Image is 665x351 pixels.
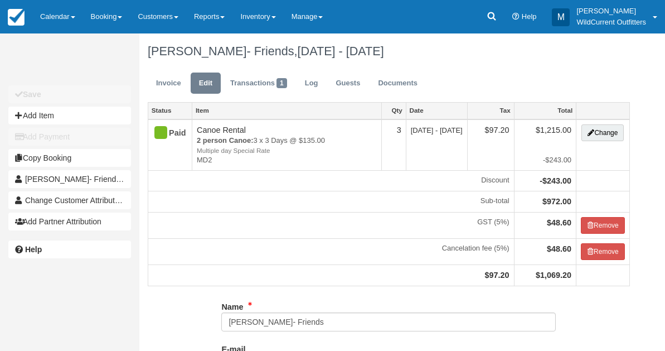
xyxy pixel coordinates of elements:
a: Tax [468,103,514,118]
button: Change Customer Attribution [8,191,131,209]
td: $97.20 [467,119,514,171]
button: Remove [581,217,625,234]
h1: [PERSON_NAME]- Friends, [148,45,630,58]
a: Guests [327,73,368,94]
a: Edit [191,73,221,94]
strong: $972.00 [542,197,571,206]
a: Help [8,241,131,258]
a: Total [514,103,576,118]
div: Paid [153,124,178,142]
strong: $97.20 [485,271,509,280]
a: [PERSON_NAME]- Friends 1 [8,170,131,188]
strong: -$243.00 [540,176,571,185]
td: 3 [381,119,406,171]
em: Discount [153,175,509,186]
p: WildCurrent Outfitters [576,17,646,28]
em: Sub-total [153,196,509,206]
i: Help [512,13,520,21]
p: [PERSON_NAME] [576,6,646,17]
em: 3 x 3 Days @ $135.00 [197,136,376,155]
td: Canoe Rental [192,119,381,171]
em: -$243.00 [519,155,571,166]
b: Save [23,90,41,99]
button: Change [581,124,624,141]
em: Multiple day Special Rate [197,146,376,156]
b: Help [25,245,42,254]
span: [PERSON_NAME]- Friends [25,175,124,184]
button: Copy Booking [8,149,131,167]
a: Documents [370,73,426,94]
a: Log [297,73,327,94]
div: M [552,8,570,26]
span: 1 [276,78,287,88]
button: Remove [581,243,625,260]
a: Invoice [148,73,190,94]
em: Cancelation fee (5%) [153,243,509,254]
button: Add Payment [8,128,131,146]
span: Help [522,12,537,21]
em: GST (5%) [153,217,509,228]
span: [DATE] - [DATE] [411,126,463,134]
td: $1,215.00 [514,119,576,171]
label: Name [221,297,243,313]
img: checkfront-main-nav-mini-logo.png [8,9,25,26]
em: MD2 [197,155,376,166]
a: Date [406,103,467,118]
span: 1 [122,174,133,184]
button: Add Item [8,107,131,124]
span: Change Customer Attribution [25,196,125,205]
button: Add Partner Attribution [8,213,131,230]
a: Status [148,103,192,118]
strong: $48.60 [547,218,571,227]
a: Qty [382,103,406,118]
a: Transactions1 [222,73,295,94]
button: Save [8,85,131,103]
strong: $1,069.20 [536,271,571,280]
strong: $48.60 [547,244,571,253]
strong: 2 person Canoe [197,136,254,145]
span: [DATE] - [DATE] [298,44,384,58]
a: Item [192,103,381,118]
